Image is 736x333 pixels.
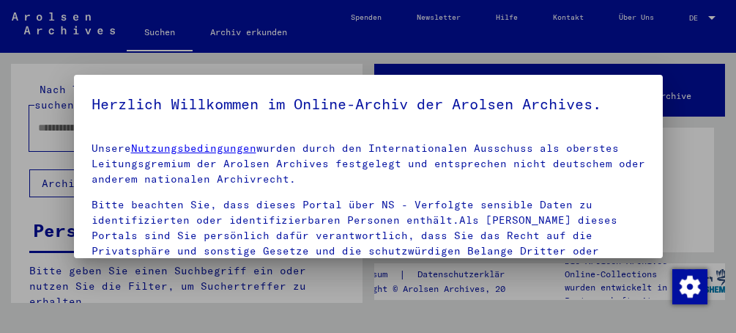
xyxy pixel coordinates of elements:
[92,141,645,187] p: Unsere wurden durch den Internationalen Ausschuss als oberstes Leitungsgremium der Arolsen Archiv...
[672,268,707,304] div: Zustimmung ändern
[672,269,707,304] img: Zustimmung ändern
[92,197,645,305] p: Bitte beachten Sie, dass dieses Portal über NS - Verfolgte sensible Daten zu identifizierten oder...
[92,92,645,116] h5: Herzlich Willkommen im Online-Archiv der Arolsen Archives.
[131,142,256,155] a: Nutzungsbedingungen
